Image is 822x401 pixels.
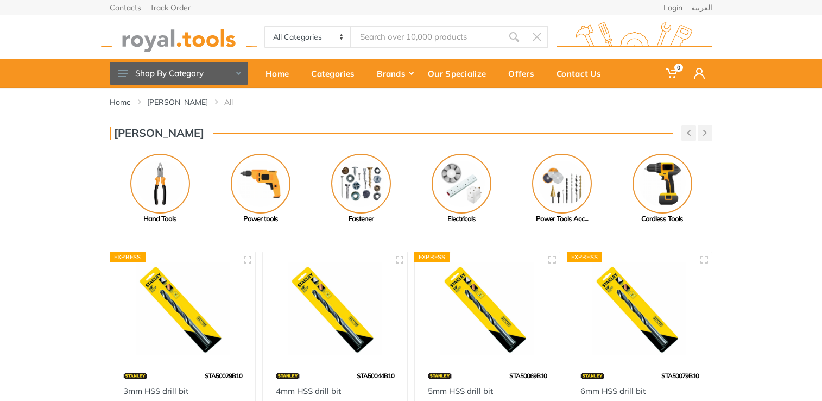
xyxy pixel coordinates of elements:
[110,252,146,262] div: Express
[331,154,391,214] img: Royal - Fastener
[511,154,612,224] a: Power Tools Acc...
[258,59,303,88] a: Home
[691,4,712,11] a: العربية
[205,372,242,380] span: STA50029B10
[258,62,303,85] div: Home
[120,262,245,356] img: Royal Tools - 3mm HSS drill bit
[549,62,616,85] div: Contact Us
[110,62,248,85] button: Shop By Category
[101,22,257,52] img: royal.tools Logo
[549,59,616,88] a: Contact Us
[231,154,290,214] img: Royal - Power tools
[577,262,703,356] img: Royal Tools - 6mm HSS drill bit
[147,97,208,108] a: [PERSON_NAME]
[420,59,501,88] a: Our Specialize
[532,154,592,214] img: Royal - Power Tools Accessories
[633,154,692,214] img: Royal - Cordless Tools
[369,62,420,85] div: Brands
[428,386,493,396] a: 5mm HSS drill bit
[265,27,351,47] select: Category
[273,262,398,356] img: Royal Tools - 4mm HSS drill bit
[428,366,452,385] img: 15.webp
[123,386,188,396] a: 3mm HSS drill bit
[110,97,131,108] a: Home
[411,214,511,224] div: Electricals
[311,154,411,224] a: Fastener
[210,154,311,224] a: Power tools
[661,372,699,380] span: STA50079B10
[411,154,511,224] a: Electricals
[659,59,686,88] a: 0
[580,386,646,396] a: 6mm HSS drill bit
[110,154,210,224] a: Hand Tools
[276,366,300,385] img: 15.webp
[509,372,547,380] span: STA50069B10
[557,22,712,52] img: royal.tools Logo
[663,4,682,11] a: Login
[276,386,341,396] a: 4mm HSS drill bit
[420,62,501,85] div: Our Specialize
[414,252,450,262] div: Express
[210,214,311,224] div: Power tools
[110,4,141,11] a: Contacts
[425,262,550,356] img: Royal Tools - 5mm HSS drill bit
[110,97,712,108] nav: breadcrumb
[303,59,369,88] a: Categories
[130,154,190,214] img: Royal - Hand Tools
[612,154,712,224] a: Cordless Tools
[501,62,549,85] div: Offers
[674,64,683,72] span: 0
[351,26,503,48] input: Site search
[311,214,411,224] div: Fastener
[580,366,604,385] img: 15.webp
[303,62,369,85] div: Categories
[501,59,549,88] a: Offers
[567,252,603,262] div: Express
[110,127,204,140] h3: [PERSON_NAME]
[357,372,394,380] span: STA50044B10
[224,97,249,108] li: All
[150,4,191,11] a: Track Order
[123,366,147,385] img: 15.webp
[511,214,612,224] div: Power Tools Acc...
[110,214,210,224] div: Hand Tools
[612,214,712,224] div: Cordless Tools
[432,154,491,214] img: Royal - Electricals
